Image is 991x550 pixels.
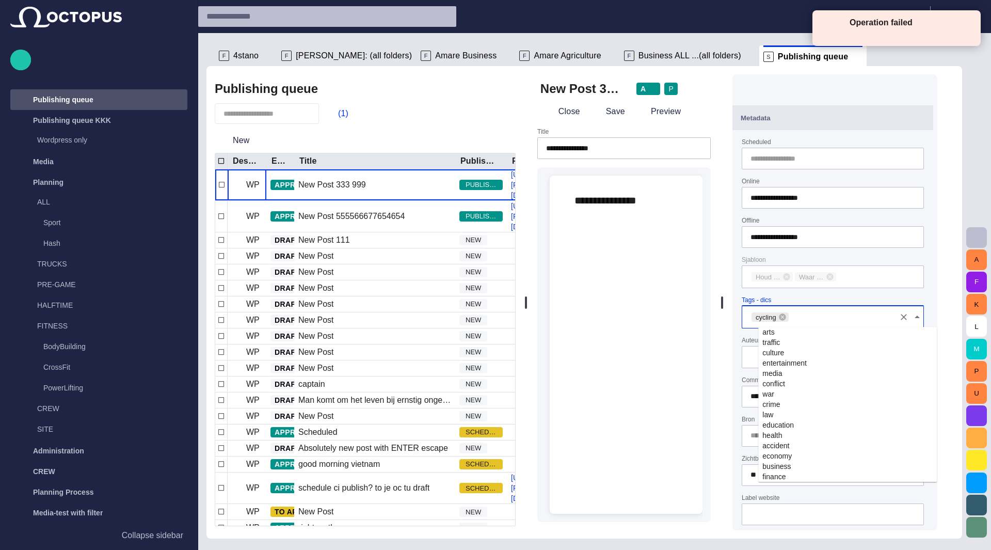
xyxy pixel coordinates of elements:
[966,361,987,382] button: P
[270,211,331,222] button: APPROVED
[758,410,937,420] td: law
[298,506,333,517] div: New Post
[758,368,937,379] td: media
[966,383,987,404] button: U
[17,255,187,275] div: TRUCKS
[323,104,353,123] button: (1)
[270,331,315,341] button: DRAFT
[742,256,766,264] label: Sjabloon
[270,395,315,405] button: DRAFT
[758,379,937,389] td: conflict
[758,462,937,472] td: business
[763,52,774,62] p: S
[515,45,619,66] div: FAmare Agriculture
[10,525,187,546] button: Collapse sidebar
[459,347,487,357] span: NEW
[636,83,661,95] button: A
[459,427,503,437] span: SCHEDULED
[540,102,584,121] button: Close
[37,135,187,145] p: Wordpress only
[758,337,937,348] td: traffic
[742,296,771,305] label: Tags - dics
[298,315,333,326] div: New Post
[298,179,366,191] div: New Post 333 999
[459,211,503,222] span: PUBLISHED
[459,251,487,261] span: NEW
[17,399,187,420] div: CREW
[298,482,429,494] div: schedule ci publish? to je oc tu draft
[459,395,487,405] span: NEW
[298,266,333,278] div: New Post
[43,362,187,372] p: CrossFit
[246,458,260,470] p: WP
[33,95,93,105] p: Publishing queue
[742,216,759,225] label: Offline
[10,461,187,482] div: CREW
[33,508,103,518] p: Media-test with filter
[298,347,333,358] div: New Post
[758,389,937,399] td: war
[758,327,937,337] td: arts
[33,156,54,167] p: Media
[732,105,933,130] button: Metadata
[459,331,487,341] span: NEW
[23,234,187,255] div: Hash
[215,45,277,66] div: F4stano
[37,424,187,434] p: SITE
[246,330,260,342] p: WP
[246,442,260,454] p: WP
[37,300,187,310] p: HALFTIME
[33,115,111,125] p: Publishing queue KKK
[246,346,260,358] p: WP
[270,443,315,453] button: DRAFT
[298,282,333,294] div: New Post
[37,197,167,207] p: ALL
[246,378,260,390] p: WP
[17,296,187,317] div: HALFTIME
[246,210,260,223] p: WP
[512,156,561,166] div: RemoteLink
[758,430,937,441] td: health
[270,459,331,469] button: APPROVED
[215,82,318,96] h2: Publishing queue
[233,156,258,166] div: Destination
[270,315,315,325] button: DRAFT
[33,446,84,456] p: Administration
[17,131,187,151] div: Wordpress only
[270,363,315,373] button: DRAFT
[459,379,487,389] span: NEW
[37,321,167,331] p: FITNESS
[459,443,487,453] span: NEW
[966,272,987,292] button: F
[246,410,260,422] p: WP
[298,427,338,438] div: Scheduled
[281,51,292,61] p: F
[910,310,924,324] button: Close
[270,411,315,421] button: DRAFT
[277,45,417,66] div: F[PERSON_NAME]: (all folders)
[10,502,187,523] div: Media-test with filter
[270,180,331,190] button: APPROVED
[758,441,937,451] td: accident
[778,52,848,62] span: Publishing queue
[23,358,187,379] div: CrossFit
[10,7,122,27] img: Octopus News Room
[758,399,937,410] td: crime
[459,363,487,373] span: NEW
[270,483,331,493] button: APPROVED
[937,6,985,25] button: KP
[37,279,187,290] p: PRE-GAME
[459,315,487,325] span: NEW
[10,89,187,110] div: Publishing queue
[246,250,260,262] p: WP
[742,375,777,384] label: Commentaar
[759,45,867,66] div: SPublishing queue
[17,275,187,296] div: PRE-GAME
[270,427,331,437] button: APPROVED
[638,51,741,61] span: Business ALL ...(all folders)
[122,529,183,542] p: Collapse sidebar
[298,459,380,470] div: good morning vietnam
[298,379,325,390] div: captain
[752,312,789,322] div: cycling
[537,128,549,136] label: Title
